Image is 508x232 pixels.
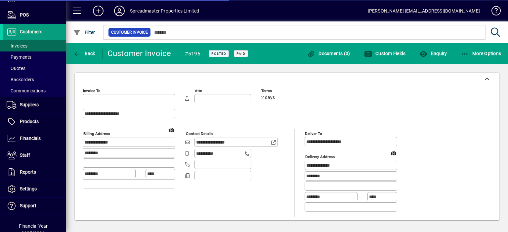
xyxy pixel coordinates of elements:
a: Communications [3,85,66,96]
span: Quotes [7,66,25,71]
button: Enquiry [418,48,448,59]
a: Staff [3,147,66,164]
a: Invoices [3,40,66,51]
span: Customers [20,29,42,34]
a: View on map [166,124,177,135]
span: Suppliers [20,102,39,107]
span: Settings [20,186,37,191]
span: Customer Invoice [111,29,148,36]
span: Custom Fields [364,51,406,56]
a: Suppliers [3,97,66,113]
mat-label: Attn [195,88,202,93]
span: Payments [7,54,31,60]
a: Support [3,198,66,214]
span: Backorders [7,77,34,82]
span: 2 days [261,95,275,100]
button: Profile [109,5,130,17]
a: Quotes [3,63,66,74]
mat-label: Invoice To [83,88,101,93]
span: Financials [20,136,41,141]
a: Knowledge Base [487,1,500,23]
button: Documents (0) [306,48,352,59]
div: [PERSON_NAME] [EMAIL_ADDRESS][DOMAIN_NAME] [368,6,480,16]
span: Documents (0) [307,51,350,56]
span: Enquiry [419,51,447,56]
a: Backorders [3,74,66,85]
a: Financials [3,130,66,147]
span: Staff [20,152,30,158]
a: Products [3,114,66,130]
div: Customer Invoice [107,48,171,59]
a: View on map [388,148,399,158]
a: Payments [3,51,66,63]
button: More Options [459,48,503,59]
a: Reports [3,164,66,181]
a: Settings [3,181,66,197]
div: #5196 [185,49,200,59]
mat-label: Deliver via [83,219,101,224]
span: Terms [261,89,301,93]
span: Products [20,119,39,124]
span: POS [20,12,29,17]
a: POS [3,7,66,23]
span: Invoices [7,43,27,49]
span: Financial Year [19,223,48,229]
button: Filter [71,26,97,38]
button: Add [88,5,109,17]
span: Posted [211,51,226,56]
span: Reports [20,169,36,175]
span: Back [73,51,95,56]
button: Custom Fields [362,48,407,59]
span: Support [20,203,36,208]
div: Spreadmaster Properties Limited [130,6,199,16]
span: Paid [236,51,245,56]
span: More Options [461,51,501,56]
mat-label: Deliver To [305,131,322,136]
button: Back [71,48,97,59]
app-page-header-button: Back [66,48,103,59]
span: Communications [7,88,46,93]
span: Filter [73,30,95,35]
